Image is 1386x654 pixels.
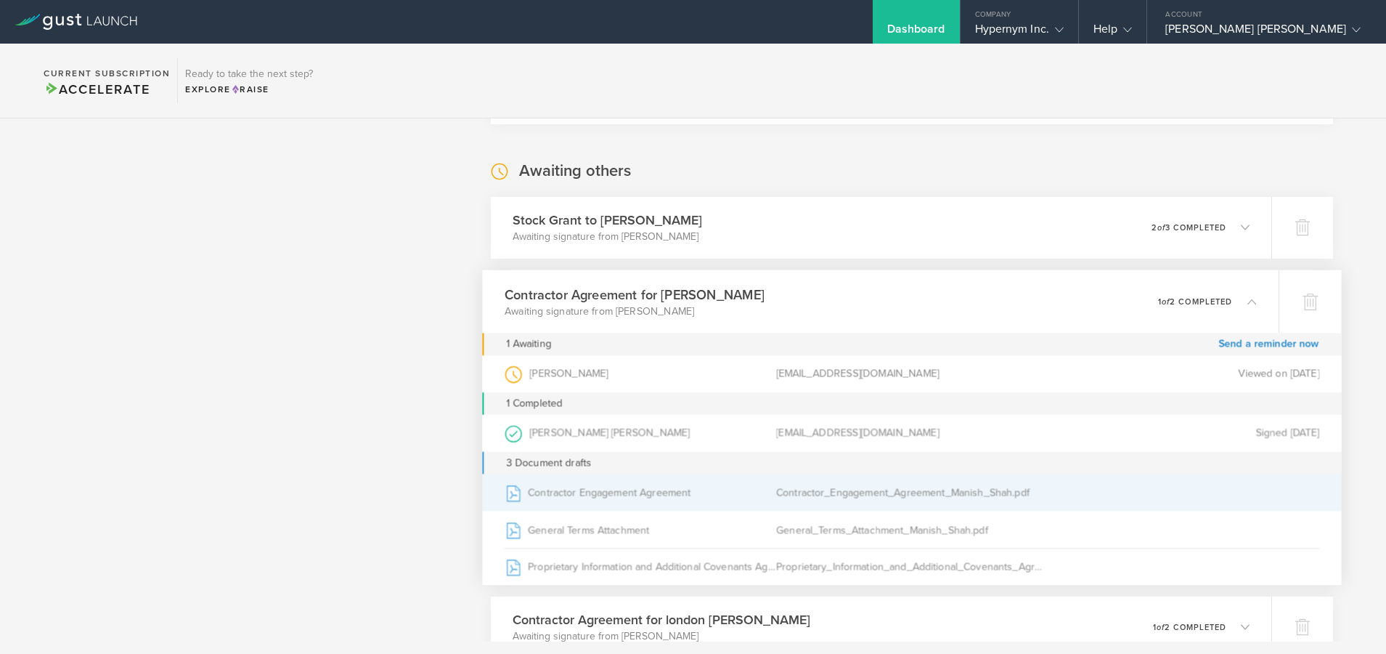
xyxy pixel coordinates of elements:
h2: Current Subscription [44,69,170,78]
p: Awaiting signature from [PERSON_NAME] [505,304,765,318]
div: 1 Completed [482,392,1341,415]
span: Raise [231,84,269,94]
p: Awaiting signature from [PERSON_NAME] [513,629,810,644]
h3: Contractor Agreement for [PERSON_NAME] [505,284,765,304]
div: Viewed on [DATE] [1048,355,1319,392]
div: 3 Document drafts [482,451,1341,474]
em: of [1157,223,1165,233]
em: of [1162,296,1170,306]
div: [EMAIL_ADDRESS][DOMAIN_NAME] [776,414,1048,451]
div: 1 Awaiting [506,333,551,355]
a: Send a reminder now [1218,333,1319,355]
div: General_Terms_Attachment_Manish_Shah.pdf [776,512,1048,548]
div: Help [1093,22,1132,44]
h3: Ready to take the next step? [185,69,313,79]
p: 1 2 completed [1153,623,1226,631]
div: [EMAIL_ADDRESS][DOMAIN_NAME] [776,355,1048,392]
div: [PERSON_NAME] [PERSON_NAME] [1165,22,1361,44]
div: [PERSON_NAME] [PERSON_NAME] [505,414,776,451]
div: Dashboard [887,22,945,44]
p: 1 2 completed [1158,297,1233,305]
span: Accelerate [44,81,150,97]
div: Proprietary Information and Additional Covenants Agreement [505,549,776,585]
h2: Awaiting others [519,161,631,182]
em: of [1157,623,1165,632]
div: Proprietary_Information_and_Additional_Covenants_Agreement_Manish_Shah.pdf [776,549,1048,585]
div: Contractor_Engagement_Agreement_Manish_Shah.pdf [776,475,1048,511]
h3: Contractor Agreement for london [PERSON_NAME] [513,610,810,629]
div: Hypernym Inc. [975,22,1064,44]
div: Explore [185,83,313,96]
div: General Terms Attachment [505,512,776,548]
div: Ready to take the next step?ExploreRaise [177,58,320,103]
div: Contractor Engagement Agreement [505,475,776,511]
h3: Stock Grant to [PERSON_NAME] [513,211,702,230]
p: 2 3 completed [1151,224,1226,232]
p: Awaiting signature from [PERSON_NAME] [513,230,702,244]
div: [PERSON_NAME] [505,355,776,392]
div: Signed [DATE] [1048,414,1319,451]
